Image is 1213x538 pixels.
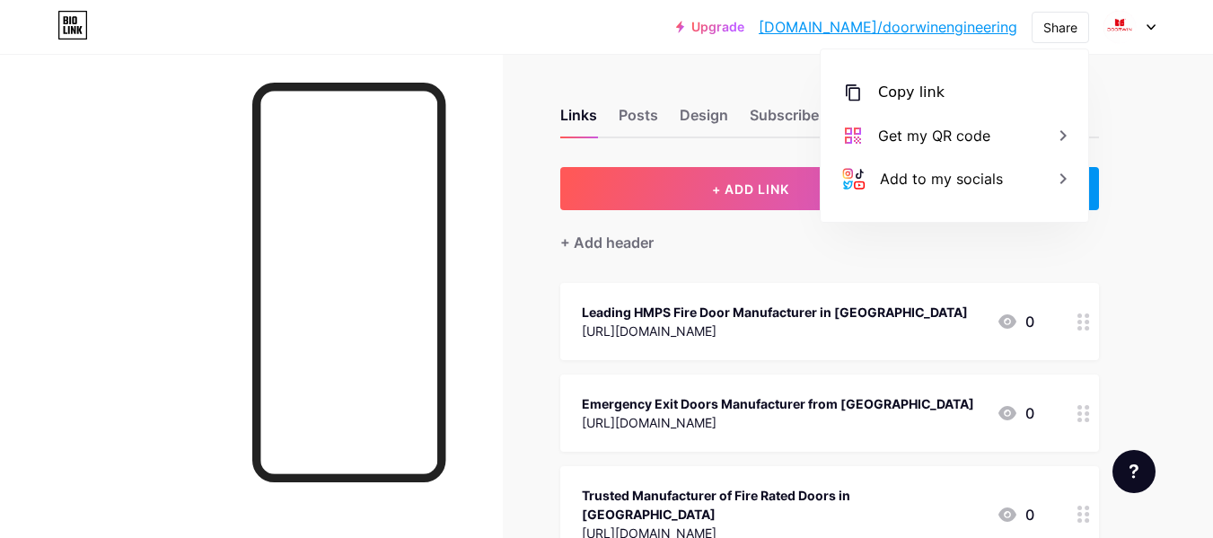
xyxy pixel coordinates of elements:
[582,303,968,322] div: Leading HMPS Fire Door Manufacturer in [GEOGRAPHIC_DATA]
[997,504,1034,525] div: 0
[560,104,597,137] div: Links
[712,181,789,197] span: + ADD LINK
[582,486,982,524] div: Trusted Manufacturer of Fire Rated Doors in [GEOGRAPHIC_DATA]
[1043,18,1077,37] div: Share
[676,20,744,34] a: Upgrade
[582,413,974,432] div: [URL][DOMAIN_NAME]
[997,311,1034,332] div: 0
[582,394,974,413] div: Emergency Exit Doors Manufacturer from [GEOGRAPHIC_DATA]
[997,402,1034,424] div: 0
[560,167,942,210] button: + ADD LINK
[750,104,832,137] div: Subscribers
[680,104,728,137] div: Design
[560,232,654,253] div: + Add header
[759,16,1017,38] a: [DOMAIN_NAME]/doorwinengineering
[880,168,1003,190] div: Add to my socials
[878,82,945,103] div: Copy link
[619,104,658,137] div: Posts
[582,322,968,340] div: [URL][DOMAIN_NAME]
[1103,10,1137,44] img: doorwinengineering
[878,125,990,146] div: Get my QR code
